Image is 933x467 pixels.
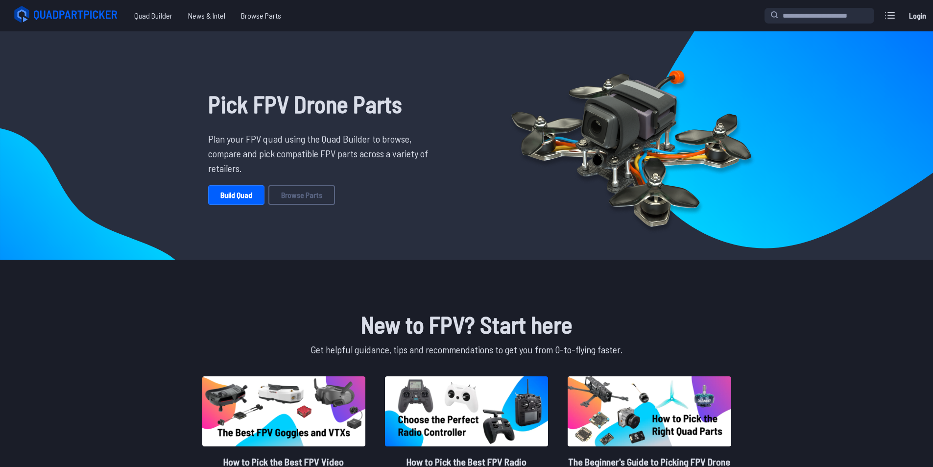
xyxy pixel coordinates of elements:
img: image of post [385,376,548,446]
h1: New to FPV? Start here [200,307,733,342]
a: Build Quad [208,185,264,205]
img: image of post [568,376,731,446]
a: Quad Builder [126,6,180,25]
p: Get helpful guidance, tips and recommendations to get you from 0-to-flying faster. [200,342,733,357]
p: Plan your FPV quad using the Quad Builder to browse, compare and pick compatible FPV parts across... [208,131,435,175]
img: image of post [202,376,365,446]
h1: Pick FPV Drone Parts [208,86,435,122]
a: Browse Parts [233,6,289,25]
a: News & Intel [180,6,233,25]
img: Quadcopter [490,48,772,244]
a: Browse Parts [268,185,335,205]
a: Login [906,6,929,25]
